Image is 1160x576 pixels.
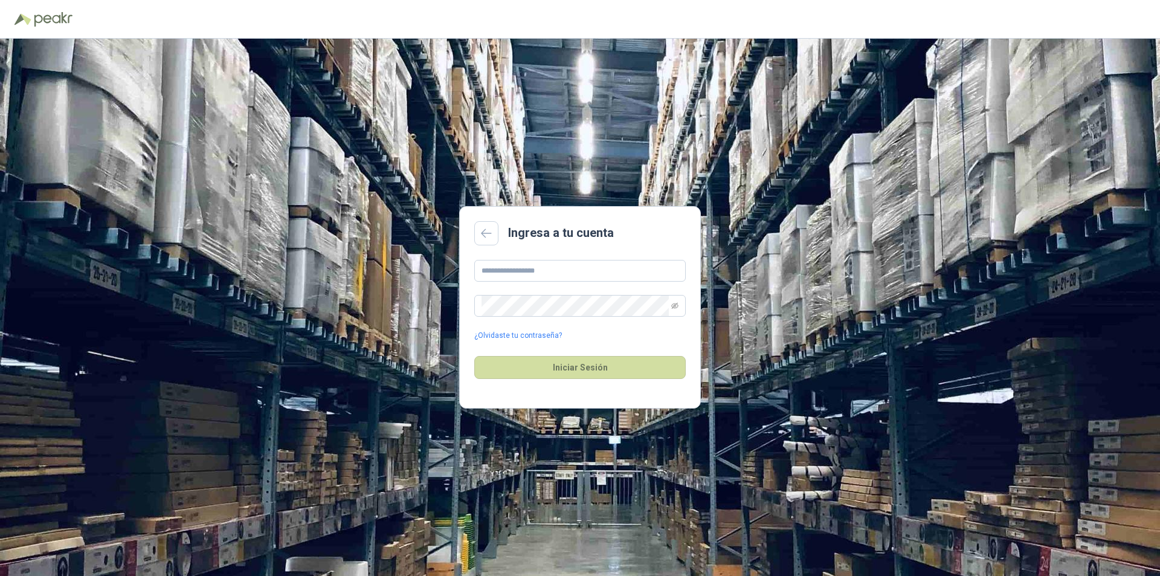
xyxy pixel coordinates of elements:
img: Logo [14,13,31,25]
img: Peakr [34,12,72,27]
h2: Ingresa a tu cuenta [508,224,614,242]
button: Iniciar Sesión [474,356,686,379]
a: ¿Olvidaste tu contraseña? [474,330,562,341]
span: eye-invisible [671,302,678,309]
